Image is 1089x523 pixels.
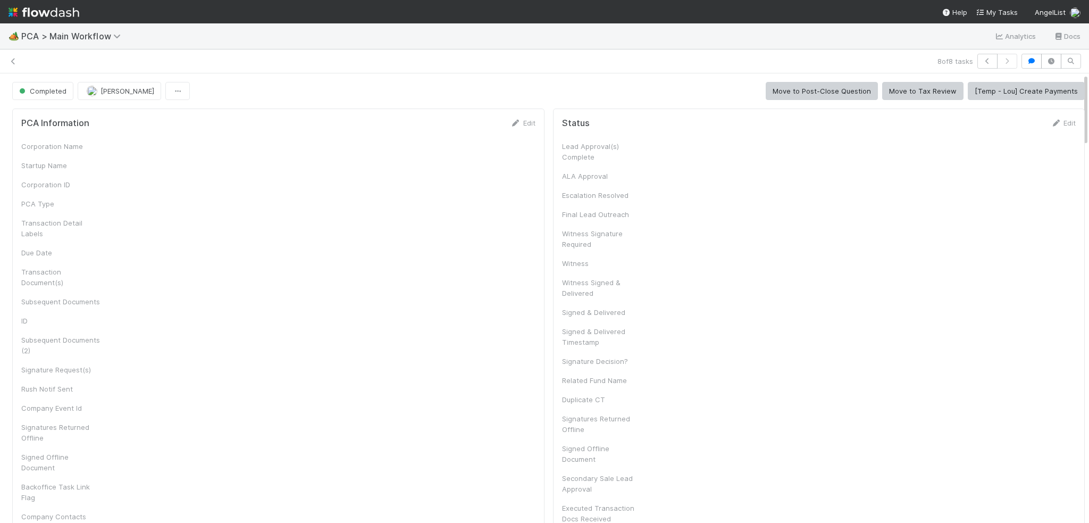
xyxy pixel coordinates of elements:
a: Docs [1053,30,1080,43]
div: Corporation ID [21,179,101,190]
button: Completed [12,82,73,100]
span: [PERSON_NAME] [100,87,154,95]
div: Signature Request(s) [21,364,101,375]
a: Edit [1051,119,1076,127]
div: Help [942,7,967,18]
div: Backoffice Task Link Flag [21,482,101,503]
div: Signatures Returned Offline [21,422,101,443]
div: Subsequent Documents (2) [21,335,101,356]
div: Witness Signature Required [562,228,642,250]
div: Signed & Delivered Timestamp [562,326,642,347]
div: Witness [562,258,642,269]
button: [PERSON_NAME] [78,82,161,100]
div: Signature Decision? [562,356,642,367]
h5: PCA Information [21,118,89,129]
div: Startup Name [21,160,101,171]
div: Signed Offline Document [21,452,101,473]
div: ID [21,316,101,326]
div: Related Fund Name [562,375,642,386]
div: Witness Signed & Delivered [562,277,642,298]
div: Escalation Resolved [562,190,642,201]
div: Rush Notif Sent [21,384,101,394]
span: AngelList [1035,8,1066,16]
div: Subsequent Documents [21,296,101,307]
div: Duplicate CT [562,394,642,405]
button: Move to Tax Review [882,82,964,100]
div: PCA Type [21,198,101,209]
img: avatar_e5ec2f5b-afc7-4357-8cf1-2139873d70b1.png [1070,7,1080,18]
h5: Status [562,118,590,129]
div: Secondary Sale Lead Approval [562,473,642,494]
div: ALA Approval [562,171,642,181]
span: 8 of 8 tasks [937,56,973,67]
div: Corporation Name [21,141,101,152]
a: Edit [510,119,535,127]
span: My Tasks [976,8,1018,16]
span: 🏕️ [9,31,19,40]
div: Signed Offline Document [562,443,642,464]
div: Signatures Returned Offline [562,413,642,435]
div: Final Lead Outreach [562,209,642,220]
span: Completed [17,87,66,95]
div: Lead Approval(s) Complete [562,141,642,162]
div: Company Contacts [21,511,101,522]
span: PCA > Main Workflow [21,31,126,41]
img: logo-inverted-e16ddd16eac7371096b0.svg [9,3,79,21]
div: Transaction Document(s) [21,267,101,288]
div: Transaction Detail Labels [21,218,101,239]
div: Company Event Id [21,403,101,413]
button: Move to Post-Close Question [766,82,878,100]
div: Due Date [21,247,101,258]
a: Analytics [994,30,1036,43]
div: Signed & Delivered [562,307,642,318]
img: avatar_e5ec2f5b-afc7-4357-8cf1-2139873d70b1.png [87,86,97,96]
button: [Temp - Lou] Create Payments [968,82,1085,100]
a: My Tasks [976,7,1018,18]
